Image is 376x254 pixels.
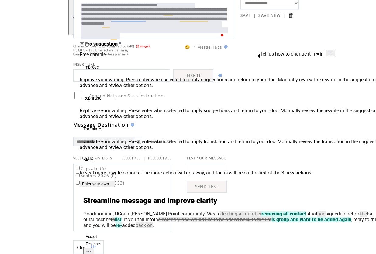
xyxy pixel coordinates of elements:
[254,13,256,18] span: |
[240,13,251,18] a: SAVE
[74,166,106,171] label: Cupcake (6)
[288,12,294,18] input: Submit
[73,62,95,66] span: INSERT URL
[73,121,129,128] span: Message Destination
[283,13,285,18] span: |
[73,44,135,48] span: Character count: 295 (limited to 640)
[73,156,112,160] span: SELECT OPT-IN LISTS
[73,48,128,52] span: US&UK = 153 Characters per msg
[77,245,88,250] span: Show filters
[74,180,125,186] label: UConn AP List (333)
[76,166,80,170] input: Cupcake (6)
[76,181,80,185] input: UConn AP List (333)
[76,173,80,177] input: Seniors 2026 (0)
[258,13,281,18] a: SAVE NEW
[73,52,129,56] span: Canada = 136 Characters per msg
[73,240,104,254] a: Filter
[74,173,117,178] label: Seniors 2026 (0)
